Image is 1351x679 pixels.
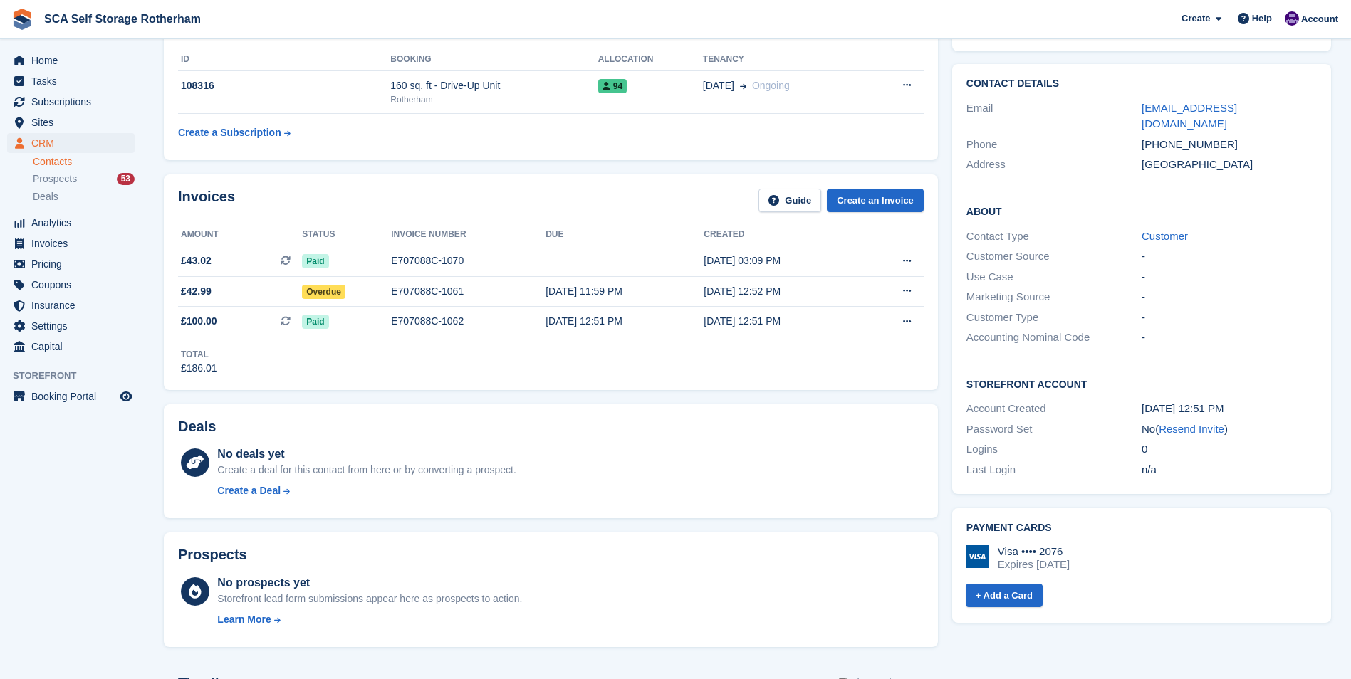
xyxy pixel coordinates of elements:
div: No deals yet [217,446,516,463]
span: [DATE] [703,78,734,93]
div: [DATE] 11:59 PM [546,284,704,299]
th: Booking [390,48,598,71]
div: 160 sq. ft - Drive-Up Unit [390,78,598,93]
a: Prospects 53 [33,172,135,186]
span: Create [1182,11,1210,26]
a: menu [7,133,135,153]
span: Invoices [31,233,117,253]
div: - [1142,269,1317,285]
div: n/a [1142,462,1317,478]
h2: Prospects [178,547,247,563]
div: - [1142,289,1317,305]
span: Coupons [31,275,117,295]
h2: Payment cards [966,522,1317,534]
th: Tenancy [703,48,867,71]
span: Pricing [31,254,117,274]
div: Total [181,348,217,361]
span: Storefront [13,369,142,383]
span: Prospects [33,172,77,186]
span: Insurance [31,295,117,315]
th: ID [178,48,390,71]
div: Logins [966,441,1142,458]
div: 0 [1142,441,1317,458]
span: Paid [302,254,328,268]
a: menu [7,337,135,357]
span: Paid [302,315,328,329]
span: Tasks [31,71,117,91]
a: menu [7,316,135,336]
div: Visa •••• 2076 [998,545,1070,558]
div: - [1142,330,1317,346]
div: No [1142,421,1317,438]
span: £42.99 [181,284,212,299]
th: Created [704,223,862,246]
div: [PHONE_NUMBER] [1142,137,1317,153]
a: menu [7,386,135,406]
span: 94 [598,79,627,93]
span: Capital [31,337,117,357]
div: 53 [117,173,135,185]
img: Visa Logo [966,545,989,568]
span: Booking Portal [31,386,117,406]
div: Customer Source [966,248,1142,265]
div: [DATE] 12:51 PM [1142,401,1317,417]
div: Last Login [966,462,1142,478]
h2: Deals [178,419,216,435]
div: - [1142,248,1317,265]
div: 108316 [178,78,390,93]
div: No prospects yet [217,574,522,591]
span: Subscriptions [31,92,117,112]
h2: Contact Details [966,78,1317,90]
a: Create a Subscription [178,120,291,146]
div: £186.01 [181,361,217,376]
div: [GEOGRAPHIC_DATA] [1142,157,1317,173]
span: Sites [31,112,117,132]
th: Invoice number [391,223,546,246]
div: [DATE] 03:09 PM [704,253,862,268]
a: Resend Invite [1159,423,1224,435]
span: Help [1252,11,1272,26]
a: Guide [758,189,821,212]
div: Create a Deal [217,483,281,498]
a: [EMAIL_ADDRESS][DOMAIN_NAME] [1142,102,1237,130]
div: Expires [DATE] [998,558,1070,571]
a: Preview store [118,388,135,405]
span: Home [31,51,117,70]
div: Address [966,157,1142,173]
span: £43.02 [181,253,212,268]
div: Create a deal for this contact from here or by converting a prospect. [217,463,516,478]
div: E707088C-1061 [391,284,546,299]
a: + Add a Card [966,584,1043,607]
div: Customer Type [966,310,1142,326]
a: Create an Invoice [827,189,924,212]
span: Ongoing [752,80,790,91]
span: CRM [31,133,117,153]
span: ( ) [1155,423,1228,435]
div: Phone [966,137,1142,153]
h2: Invoices [178,189,235,212]
div: Use Case [966,269,1142,285]
a: SCA Self Storage Rotherham [38,7,207,31]
a: menu [7,233,135,253]
a: menu [7,51,135,70]
a: menu [7,213,135,233]
h2: About [966,204,1317,218]
a: Create a Deal [217,483,516,498]
span: £100.00 [181,314,217,329]
img: Kelly Neesham [1285,11,1299,26]
span: Account [1301,12,1338,26]
a: menu [7,71,135,91]
span: Overdue [302,285,345,299]
a: Contacts [33,155,135,169]
a: Learn More [217,612,522,627]
th: Amount [178,223,302,246]
div: Learn More [217,612,271,627]
div: Rotherham [390,93,598,106]
div: Create a Subscription [178,125,281,140]
div: Accounting Nominal Code [966,330,1142,346]
div: [DATE] 12:51 PM [546,314,704,329]
a: menu [7,295,135,315]
th: Status [302,223,391,246]
div: [DATE] 12:51 PM [704,314,862,329]
div: E707088C-1062 [391,314,546,329]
